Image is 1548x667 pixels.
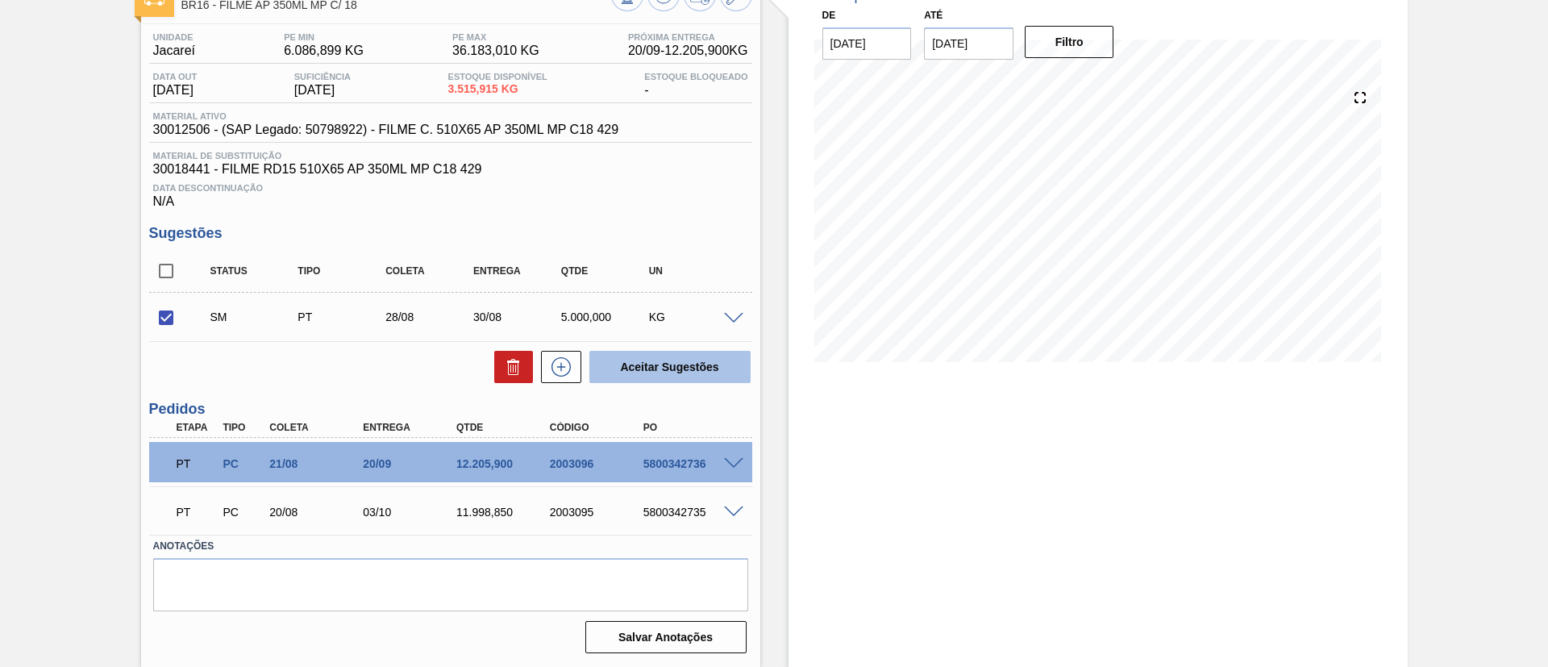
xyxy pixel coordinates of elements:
div: Nova sugestão [533,351,581,383]
div: 5800342735 [639,506,744,519]
div: 21/08/2025 [265,457,370,470]
span: 20/09 - 12.205,900 KG [628,44,748,58]
span: Próxima Entrega [628,32,748,42]
span: 3.515,915 KG [448,83,547,95]
div: Aceitar Sugestões [581,349,752,385]
div: Entrega [359,422,464,433]
span: 30018441 - FILME RD15 510X65 AP 350ML MP C18 429 [153,162,748,177]
div: 28/08/2025 [381,311,479,323]
span: Estoque Bloqueado [644,72,747,81]
span: 6.086,899 KG [284,44,364,58]
input: dd/mm/yyyy [924,27,1013,60]
button: Aceitar Sugestões [589,351,751,383]
div: Etapa [173,422,221,433]
div: Qtde [452,422,557,433]
div: Tipo [293,265,391,277]
div: 11.998,850 [452,506,557,519]
div: Pedido em Trânsito [173,446,221,481]
div: N/A [149,177,752,209]
h3: Pedidos [149,401,752,418]
span: PE MAX [452,32,539,42]
span: Jacareí [153,44,195,58]
button: Salvar Anotações [585,621,747,653]
div: Status [206,265,304,277]
span: Material de Substituição [153,151,748,160]
div: Tipo [218,422,267,433]
div: Pedido de Transferência [293,311,391,323]
div: Pedido em Trânsito [173,494,221,530]
span: PE MIN [284,32,364,42]
div: 03/10/2025 [359,506,464,519]
div: KG [645,311,743,323]
span: [DATE] [294,83,351,98]
div: 12.205,900 [452,457,557,470]
p: PT [177,457,217,470]
div: Qtde [557,265,655,277]
span: Material ativo [153,111,619,121]
div: Sugestão Manual [206,311,304,323]
span: Data Descontinuação [153,183,748,193]
div: 2003095 [546,506,651,519]
div: - [640,72,751,98]
div: PO [639,422,744,433]
div: Entrega [469,265,567,277]
span: Data out [153,72,198,81]
div: UN [645,265,743,277]
span: 30012506 - (SAP Legado: 50798922) - FILME C. 510X65 AP 350ML MP C18 429 [153,123,619,137]
label: Até [924,10,943,21]
h3: Sugestões [149,225,752,242]
p: PT [177,506,217,519]
div: 2003096 [546,457,651,470]
div: 5.000,000 [557,311,655,323]
span: Suficiência [294,72,351,81]
div: Pedido de Compra [218,457,267,470]
div: Excluir Sugestões [486,351,533,383]
button: Filtro [1025,26,1114,58]
input: dd/mm/yyyy [822,27,912,60]
span: Unidade [153,32,195,42]
div: Pedido de Compra [218,506,267,519]
span: Estoque Disponível [448,72,547,81]
span: [DATE] [153,83,198,98]
div: 20/09/2025 [359,457,464,470]
span: 36.183,010 KG [452,44,539,58]
div: Coleta [265,422,370,433]
label: De [822,10,836,21]
div: Código [546,422,651,433]
label: Anotações [153,535,748,558]
div: 5800342736 [639,457,744,470]
div: Coleta [381,265,479,277]
div: 20/08/2025 [265,506,370,519]
div: 30/08/2025 [469,311,567,323]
